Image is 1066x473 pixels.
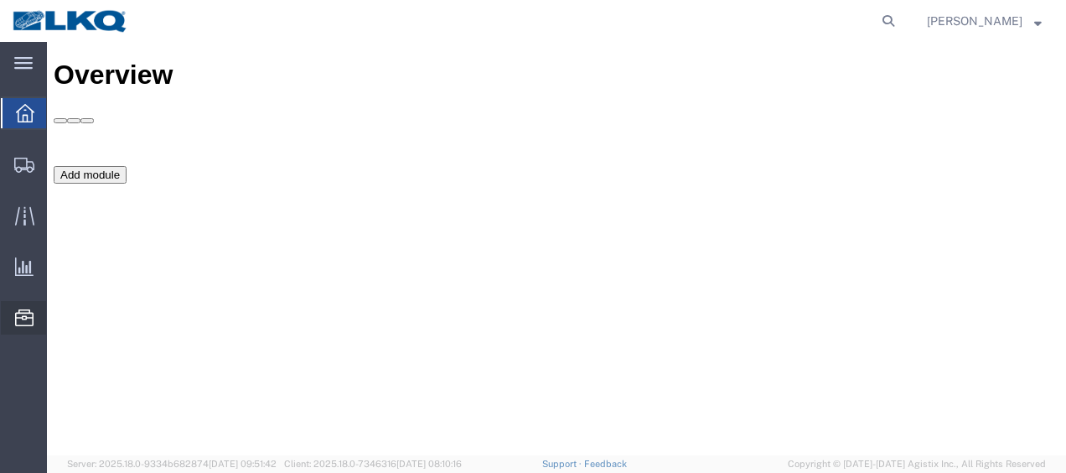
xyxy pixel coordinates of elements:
[927,12,1022,30] span: Robert Benette
[209,459,277,469] span: [DATE] 09:51:42
[926,11,1043,31] button: [PERSON_NAME]
[788,457,1046,471] span: Copyright © [DATE]-[DATE] Agistix Inc., All Rights Reserved
[584,459,627,469] a: Feedback
[12,8,129,34] img: logo
[47,42,1066,455] iframe: FS Legacy Container
[67,459,277,469] span: Server: 2025.18.0-9334b682874
[542,459,584,469] a: Support
[396,459,462,469] span: [DATE] 08:10:16
[284,459,462,469] span: Client: 2025.18.0-7346316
